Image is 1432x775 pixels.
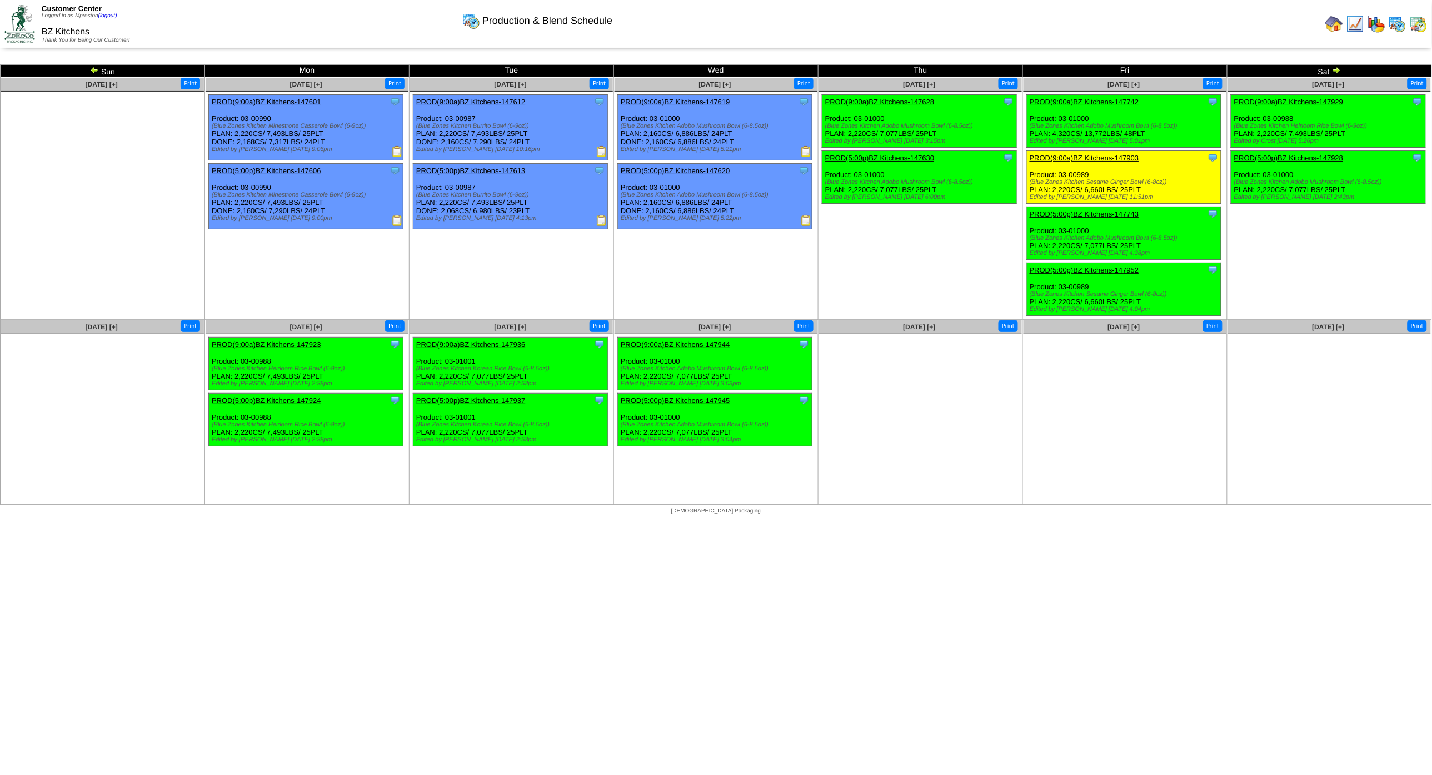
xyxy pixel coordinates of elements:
[621,421,812,428] div: (Blue Zones Kitchen Adobo Mushroom Bowl (6-8.5oz))
[999,78,1018,89] button: Print
[1412,96,1423,107] img: Tooltip
[413,394,608,446] div: Product: 03-01001 PLAN: 2,220CS / 7,077LBS / 25PLT
[1003,96,1014,107] img: Tooltip
[1,65,205,77] td: Sun
[1030,138,1221,144] div: Edited by [PERSON_NAME] [DATE] 5:01pm
[825,98,935,106] a: PROD(9:00a)BZ Kitchens-147628
[1108,80,1140,88] a: [DATE] [+]
[392,215,403,226] img: Production Report
[1208,152,1219,163] img: Tooltip
[1027,151,1221,204] div: Product: 03-00989 PLAN: 2,220CS / 6,660LBS / 25PLT
[1234,138,1425,144] div: Edited by Crost [DATE] 5:26pm
[596,215,607,226] img: Production Report
[212,146,403,153] div: Edited by [PERSON_NAME] [DATE] 9:06pm
[416,436,607,443] div: Edited by [PERSON_NAME] [DATE] 2:53pm
[212,396,321,405] a: PROD(5:00p)BZ Kitchens-147924
[86,323,118,331] span: [DATE] [+]
[1030,235,1221,241] div: (Blue Zones Kitchen Adobo Mushroom Bowl (6-8.5oz))
[42,4,102,13] span: Customer Center
[416,192,607,198] div: (Blue Zones Kitchen Burrito Bowl (6-9oz))
[1030,154,1139,162] a: PROD(9:00a)BZ Kitchens-147903
[1231,95,1426,148] div: Product: 03-00988 PLAN: 2,220CS / 7,493LBS / 25PLT
[1208,96,1219,107] img: Tooltip
[495,80,527,88] a: [DATE] [+]
[290,323,322,331] span: [DATE] [+]
[181,78,200,89] button: Print
[1208,208,1219,219] img: Tooltip
[1234,123,1425,129] div: (Blue Zones Kitchen Heirloom Rice Bowl (6-9oz))
[416,146,607,153] div: Edited by [PERSON_NAME] [DATE] 10:16pm
[392,146,403,157] img: Production Report
[1325,15,1343,33] img: home.gif
[4,5,35,42] img: ZoRoCo_Logo(Green%26Foil)%20jpg.webp
[416,123,607,129] div: (Blue Zones Kitchen Burrito Bowl (6-9oz))
[614,65,819,77] td: Wed
[799,165,810,176] img: Tooltip
[618,338,812,390] div: Product: 03-01000 PLAN: 2,220CS / 7,077LBS / 25PLT
[596,146,607,157] img: Production Report
[1234,154,1344,162] a: PROD(5:00p)BZ Kitchens-147928
[1030,306,1221,313] div: Edited by [PERSON_NAME] [DATE] 4:04pm
[1027,95,1221,148] div: Product: 03-01000 PLAN: 4,320CS / 13,772LBS / 48PLT
[98,13,117,19] a: (logout)
[209,338,403,390] div: Product: 03-00988 PLAN: 2,220CS / 7,493LBS / 25PLT
[1030,179,1221,185] div: (Blue Zones Kitchen Sesame Ginger Bowl (6-8oz))
[1234,98,1344,106] a: PROD(9:00a)BZ Kitchens-147929
[904,80,936,88] a: [DATE] [+]
[825,123,1016,129] div: (Blue Zones Kitchen Adobo Mushroom Bowl (6-8.5oz))
[495,323,527,331] a: [DATE] [+]
[1313,323,1345,331] a: [DATE] [+]
[618,95,812,160] div: Product: 03-01000 PLAN: 2,160CS / 6,886LBS / 24PLT DONE: 2,160CS / 6,886LBS / 24PLT
[822,95,1017,148] div: Product: 03-01000 PLAN: 2,220CS / 7,077LBS / 25PLT
[1313,80,1345,88] a: [DATE] [+]
[621,98,730,106] a: PROD(9:00a)BZ Kitchens-147619
[416,98,526,106] a: PROD(9:00a)BZ Kitchens-147612
[594,339,605,350] img: Tooltip
[181,320,200,332] button: Print
[590,78,609,89] button: Print
[416,340,526,349] a: PROD(9:00a)BZ Kitchens-147936
[699,323,731,331] a: [DATE] [+]
[410,65,614,77] td: Tue
[1108,323,1140,331] a: [DATE] [+]
[621,340,730,349] a: PROD(9:00a)BZ Kitchens-147944
[86,80,118,88] a: [DATE] [+]
[209,394,403,446] div: Product: 03-00988 PLAN: 2,220CS / 7,493LBS / 25PLT
[416,215,607,222] div: Edited by [PERSON_NAME] [DATE] 4:13pm
[212,380,403,387] div: Edited by [PERSON_NAME] [DATE] 2:38pm
[621,192,812,198] div: (Blue Zones Kitchen Adobo Mushroom Bowl (6-8.5oz))
[482,15,612,27] span: Production & Blend Schedule
[212,421,403,428] div: (Blue Zones Kitchen Heirloom Rice Bowl (6-9oz))
[212,167,321,175] a: PROD(5:00p)BZ Kitchens-147606
[1368,15,1385,33] img: graph.gif
[1410,15,1428,33] img: calendarinout.gif
[819,65,1023,77] td: Thu
[699,80,731,88] a: [DATE] [+]
[621,146,812,153] div: Edited by [PERSON_NAME] [DATE] 5:21pm
[1027,263,1221,316] div: Product: 03-00989 PLAN: 2,220CS / 6,660LBS / 25PLT
[1228,65,1432,77] td: Sat
[413,338,608,390] div: Product: 03-01001 PLAN: 2,220CS / 7,077LBS / 25PLT
[618,394,812,446] div: Product: 03-01000 PLAN: 2,220CS / 7,077LBS / 25PLT
[799,395,810,406] img: Tooltip
[1408,320,1427,332] button: Print
[462,12,480,29] img: calendarprod.gif
[801,215,812,226] img: Production Report
[1346,15,1364,33] img: line_graph.gif
[825,138,1016,144] div: Edited by [PERSON_NAME] [DATE] 3:15pm
[1027,207,1221,260] div: Product: 03-01000 PLAN: 2,220CS / 7,077LBS / 25PLT
[42,37,130,43] span: Thank You for Being Our Customer!
[205,65,410,77] td: Mon
[794,78,814,89] button: Print
[390,395,401,406] img: Tooltip
[671,508,761,514] span: [DEMOGRAPHIC_DATA] Packaging
[825,179,1016,185] div: (Blue Zones Kitchen Adobo Mushroom Bowl (6-8.5oz))
[90,66,99,74] img: arrowleft.gif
